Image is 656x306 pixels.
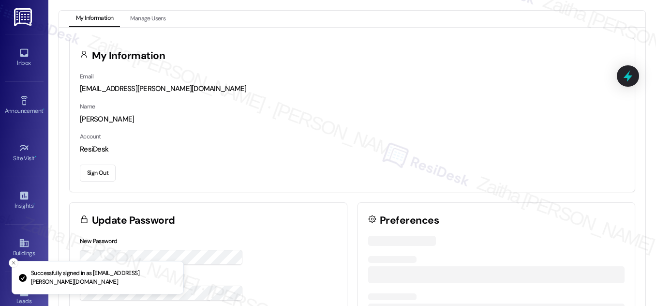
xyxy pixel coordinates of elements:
div: ResiDesk [80,144,625,154]
a: Site Visit • [5,140,44,166]
span: • [43,106,45,113]
label: New Password [80,237,118,245]
button: My Information [69,11,120,27]
div: [PERSON_NAME] [80,114,625,124]
h3: My Information [92,51,165,61]
span: • [33,201,35,208]
button: Sign Out [80,165,116,182]
label: Account [80,133,101,140]
label: Email [80,73,93,80]
a: Insights • [5,187,44,214]
label: Name [80,103,95,110]
a: Buildings [5,235,44,261]
img: ResiDesk Logo [14,8,34,26]
span: • [35,153,36,160]
button: Manage Users [123,11,172,27]
a: Inbox [5,45,44,71]
button: Close toast [9,258,18,268]
h3: Preferences [380,215,439,226]
h3: Update Password [92,215,175,226]
div: [EMAIL_ADDRESS][PERSON_NAME][DOMAIN_NAME] [80,84,625,94]
p: Successfully signed in as [EMAIL_ADDRESS][PERSON_NAME][DOMAIN_NAME] [31,269,176,286]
